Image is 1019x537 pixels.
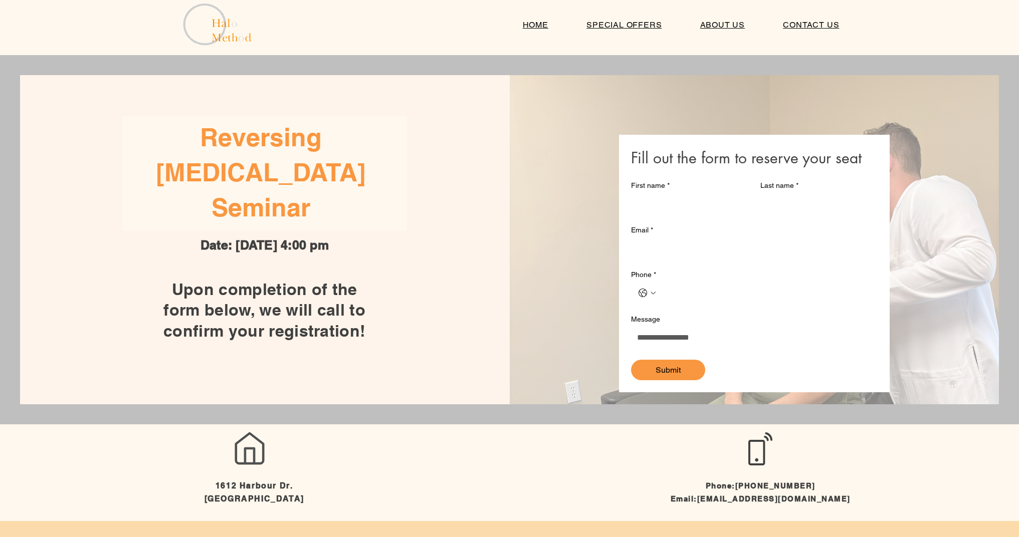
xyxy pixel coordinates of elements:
[631,148,862,168] span: Fill out the form to reserve your seat
[671,494,851,503] span: Email:
[631,328,872,348] input: Message
[631,181,670,190] label: First name
[783,20,839,30] span: CONTACT US
[156,122,366,222] span: Reversing [MEDICAL_DATA] Seminar
[569,15,679,35] a: SPECIAL OFFERS
[656,365,681,375] span: Submit
[586,20,662,30] span: SPECIAL OFFERS
[631,315,660,324] label: Message
[205,494,304,503] span: [GEOGRAPHIC_DATA]
[760,194,872,214] input: Last name
[506,15,857,35] nav: Site
[506,15,566,35] a: HOME
[637,287,657,299] button: Phone. Phone. Select a country code
[706,481,816,490] span: Phone:
[510,75,999,405] img: Dr. Strickland and patient after treating neuropathy, functional medicine, hormone health, chroni...
[657,283,872,303] input: Phone. Phone
[735,481,816,490] a: [PHONE_NUMBER]
[631,147,878,380] form: Neuropathy Form
[200,237,329,252] span: ​Date: [DATE] 4:00 pm
[523,20,548,30] span: HOME
[631,360,705,380] button: Submit
[766,15,856,35] a: CONTACT US
[697,494,851,503] a: [EMAIL_ADDRESS][DOMAIN_NAME]
[631,271,656,279] label: Phone
[760,181,798,190] label: Last name
[700,20,745,30] span: ABOUT US
[631,194,742,214] input: First name
[216,481,293,490] span: 1612 Harbour Dr.
[683,15,762,35] a: ABOUT US
[631,226,653,234] label: Email
[631,238,872,258] input: Email
[163,280,365,340] span: Upon completion of the form below, we will call to confirm your registration!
